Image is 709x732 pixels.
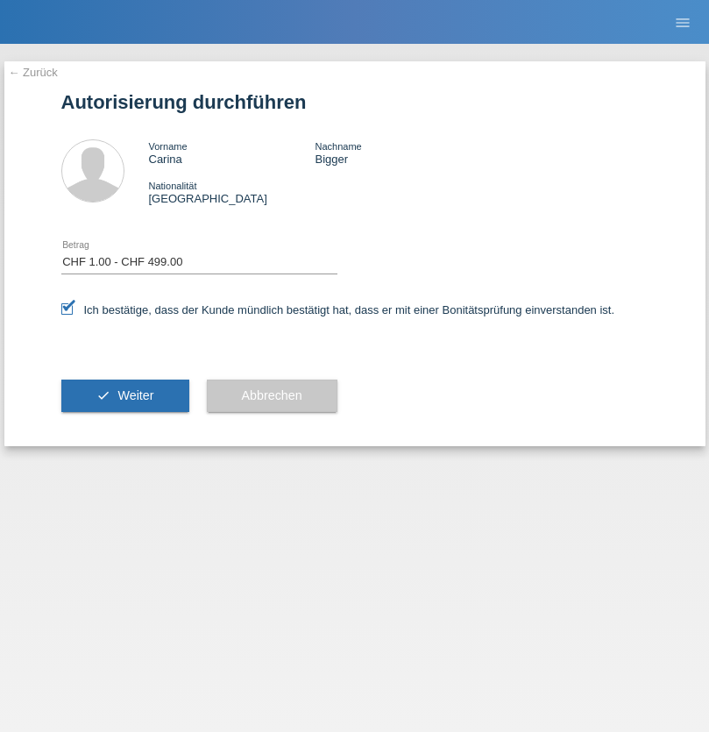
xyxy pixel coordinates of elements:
[149,141,188,152] span: Vorname
[61,303,615,316] label: Ich bestätige, dass der Kunde mündlich bestätigt hat, dass er mit einer Bonitätsprüfung einversta...
[9,66,58,79] a: ← Zurück
[149,179,316,205] div: [GEOGRAPHIC_DATA]
[207,380,337,413] button: Abbrechen
[315,141,361,152] span: Nachname
[242,388,302,402] span: Abbrechen
[61,380,189,413] button: check Weiter
[149,139,316,166] div: Carina
[96,388,110,402] i: check
[149,181,197,191] span: Nationalität
[665,17,700,27] a: menu
[315,139,481,166] div: Bigger
[61,91,649,113] h1: Autorisierung durchführen
[674,14,691,32] i: menu
[117,388,153,402] span: Weiter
